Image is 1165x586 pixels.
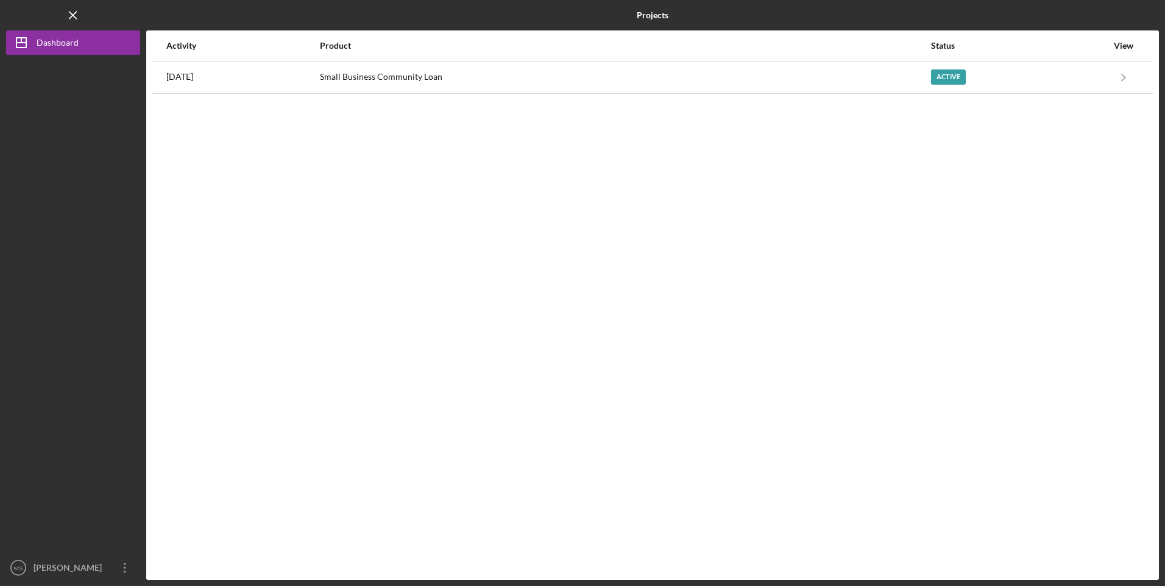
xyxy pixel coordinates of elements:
[14,565,23,571] text: MS
[166,41,319,51] div: Activity
[931,41,1107,51] div: Status
[37,30,79,58] div: Dashboard
[6,30,140,55] button: Dashboard
[931,69,966,85] div: Active
[166,72,193,82] time: 2025-07-23 20:12
[6,556,140,580] button: MS[PERSON_NAME]
[30,556,110,583] div: [PERSON_NAME]
[1108,41,1139,51] div: View
[637,10,668,20] b: Projects
[320,41,930,51] div: Product
[320,62,930,93] div: Small Business Community Loan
